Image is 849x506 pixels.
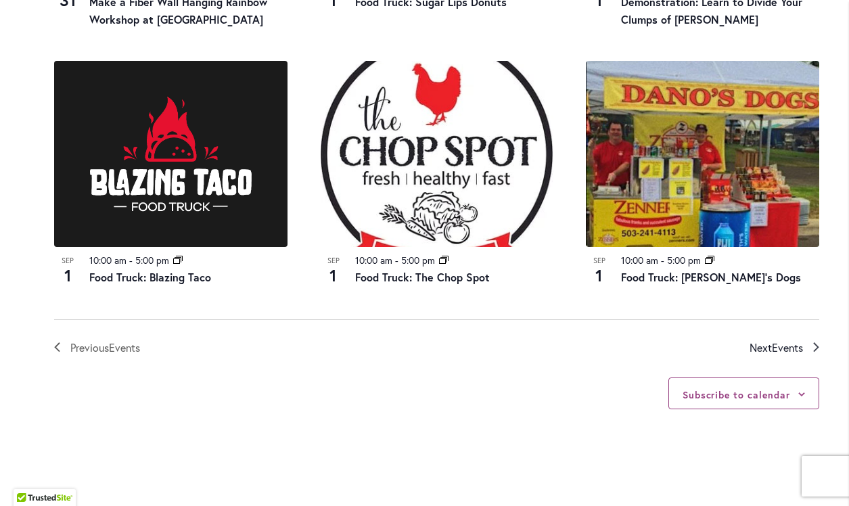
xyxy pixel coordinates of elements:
time: 5:00 pm [135,254,169,267]
a: Food Truck: Blazing Taco [89,270,211,284]
a: Next Events [750,339,819,356]
time: 5:00 pm [667,254,701,267]
span: - [661,254,664,267]
img: Blazing Taco Food Truck [54,61,288,247]
span: Sep [586,255,613,267]
img: THE CHOP SPOT PDX – Food Truck [320,61,553,247]
button: Subscribe to calendar [683,388,790,401]
span: 1 [320,264,347,287]
span: - [129,254,133,267]
time: 5:00 pm [401,254,435,267]
span: Previous [70,339,140,356]
span: 1 [586,264,613,287]
span: Sep [320,255,347,267]
a: Food Truck: [PERSON_NAME]’s Dogs [621,270,801,284]
span: Next [750,339,803,356]
a: Food Truck: The Chop Spot [355,270,490,284]
span: Sep [54,255,81,267]
time: 10:00 am [621,254,658,267]
span: Events [772,340,803,354]
time: 10:00 am [89,254,127,267]
a: Previous Events [54,339,140,356]
span: 1 [54,264,81,287]
img: 2021-06-22_12-55-13-DANO_DOGS [586,61,819,247]
span: - [395,254,398,267]
time: 10:00 am [355,254,392,267]
span: Events [109,340,140,354]
iframe: Launch Accessibility Center [10,458,48,496]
